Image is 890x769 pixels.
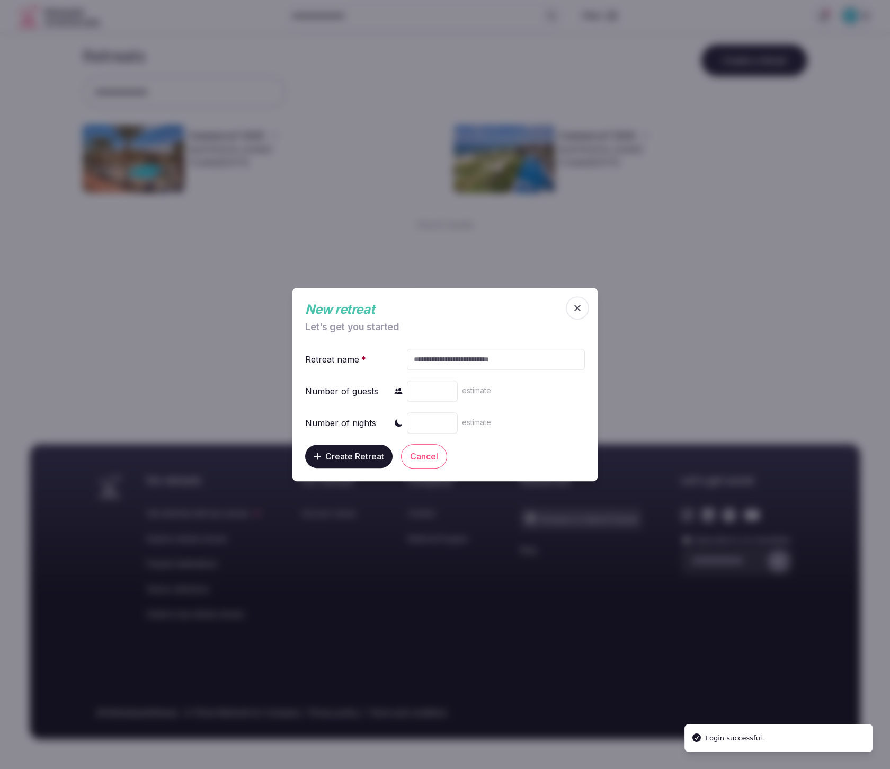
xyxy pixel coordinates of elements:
[305,353,368,366] div: Retreat name
[305,445,393,468] button: Create Retreat
[305,300,564,319] div: New retreat
[462,386,491,395] span: estimate
[401,444,447,469] button: Cancel
[305,417,376,429] div: Number of nights
[305,322,564,332] div: Let's get you started
[305,385,378,397] div: Number of guests
[325,451,384,462] span: Create Retreat
[462,418,491,427] span: estimate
